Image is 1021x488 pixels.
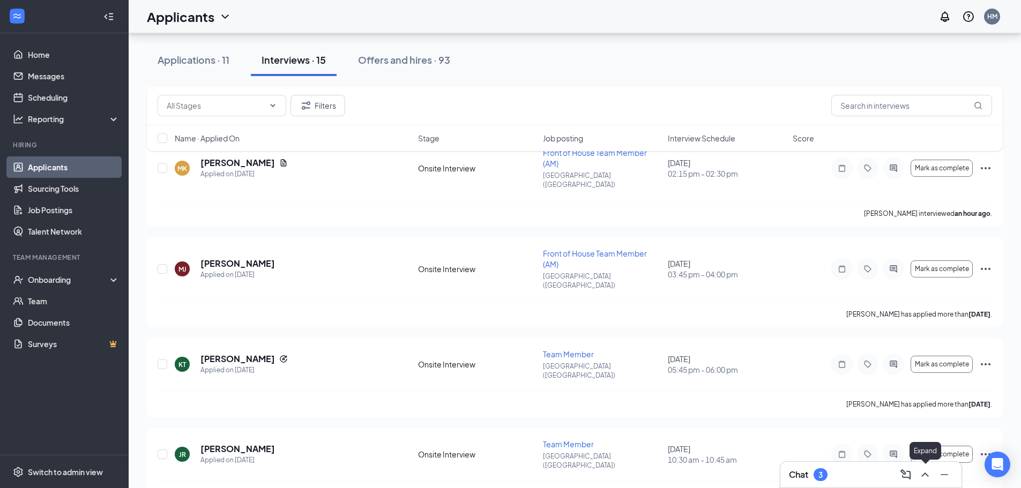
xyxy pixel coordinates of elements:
[28,44,120,65] a: Home
[887,265,900,273] svg: ActiveChat
[28,290,120,312] a: Team
[861,450,874,459] svg: Tag
[418,449,536,460] div: Onsite Interview
[200,258,275,269] h5: [PERSON_NAME]
[13,467,24,477] svg: Settings
[300,99,312,112] svg: Filter
[28,467,103,477] div: Switch to admin view
[955,209,990,217] b: an hour ago
[12,11,23,21] svg: WorkstreamLogo
[915,164,969,172] span: Mark as complete
[974,101,982,110] svg: MagnifyingGlass
[543,349,594,359] span: Team Member
[668,157,786,179] div: [DATE]
[167,100,264,111] input: All Stages
[543,249,647,269] span: Front of House Team Member (AM)
[279,355,288,363] svg: Reapply
[938,10,951,23] svg: Notifications
[911,446,973,463] button: Mark as complete
[916,466,934,483] button: ChevronUp
[846,400,992,409] p: [PERSON_NAME] has applied more than .
[179,450,186,459] div: JR
[887,450,900,459] svg: ActiveChat
[200,365,288,376] div: Applied on [DATE]
[911,356,973,373] button: Mark as complete
[919,468,931,481] svg: ChevronUp
[28,199,120,221] a: Job Postings
[979,358,992,371] svg: Ellipses
[911,160,973,177] button: Mark as complete
[28,312,120,333] a: Documents
[28,156,120,178] a: Applicants
[28,65,120,87] a: Messages
[915,265,969,273] span: Mark as complete
[13,253,117,262] div: Team Management
[836,450,848,459] svg: Note
[818,470,823,479] div: 3
[200,353,275,365] h5: [PERSON_NAME]
[915,451,969,458] span: Mark as complete
[200,455,275,466] div: Applied on [DATE]
[147,7,214,26] h1: Applicants
[543,452,661,470] p: [GEOGRAPHIC_DATA] ([GEOGRAPHIC_DATA])
[28,274,110,285] div: Onboarding
[13,140,117,149] div: Hiring
[897,466,914,483] button: ComposeMessage
[543,171,661,189] p: [GEOGRAPHIC_DATA] ([GEOGRAPHIC_DATA])
[846,310,992,319] p: [PERSON_NAME] has applied more than .
[178,265,187,274] div: MJ
[28,333,120,355] a: SurveysCrown
[668,258,786,280] div: [DATE]
[793,133,814,144] span: Score
[269,101,277,110] svg: ChevronDown
[200,269,275,280] div: Applied on [DATE]
[962,10,975,23] svg: QuestionInfo
[158,53,229,66] div: Applications · 11
[831,95,992,116] input: Search in interviews
[28,178,120,199] a: Sourcing Tools
[789,469,808,481] h3: Chat
[836,164,848,172] svg: Note
[910,442,941,460] div: Expand
[262,53,326,66] div: Interviews · 15
[175,133,240,144] span: Name · Applied On
[861,360,874,369] svg: Tag
[985,452,1010,477] div: Open Intercom Messenger
[543,272,661,290] p: [GEOGRAPHIC_DATA] ([GEOGRAPHIC_DATA])
[668,133,735,144] span: Interview Schedule
[543,439,594,449] span: Team Member
[28,114,120,124] div: Reporting
[968,400,990,408] b: [DATE]
[987,12,997,21] div: HM
[668,364,786,375] span: 05:45 pm - 06:00 pm
[915,361,969,368] span: Mark as complete
[668,168,786,179] span: 02:15 pm - 02:30 pm
[200,157,275,169] h5: [PERSON_NAME]
[178,360,186,369] div: KT
[936,466,953,483] button: Minimize
[861,265,874,273] svg: Tag
[418,264,536,274] div: Onsite Interview
[13,114,24,124] svg: Analysis
[200,169,288,179] div: Applied on [DATE]
[968,310,990,318] b: [DATE]
[668,354,786,375] div: [DATE]
[358,53,450,66] div: Offers and hires · 93
[28,221,120,242] a: Talent Network
[979,262,992,275] svg: Ellipses
[668,454,786,465] span: 10:30 am - 10:45 am
[668,444,786,465] div: [DATE]
[290,95,345,116] button: Filter Filters
[938,468,951,481] svg: Minimize
[861,164,874,172] svg: Tag
[979,162,992,175] svg: Ellipses
[887,360,900,369] svg: ActiveChat
[668,269,786,280] span: 03:45 pm - 04:00 pm
[13,274,24,285] svg: UserCheck
[864,209,992,218] p: [PERSON_NAME] interviewed .
[899,468,912,481] svg: ComposeMessage
[836,360,848,369] svg: Note
[279,159,288,167] svg: Document
[103,11,114,22] svg: Collapse
[543,133,583,144] span: Job posting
